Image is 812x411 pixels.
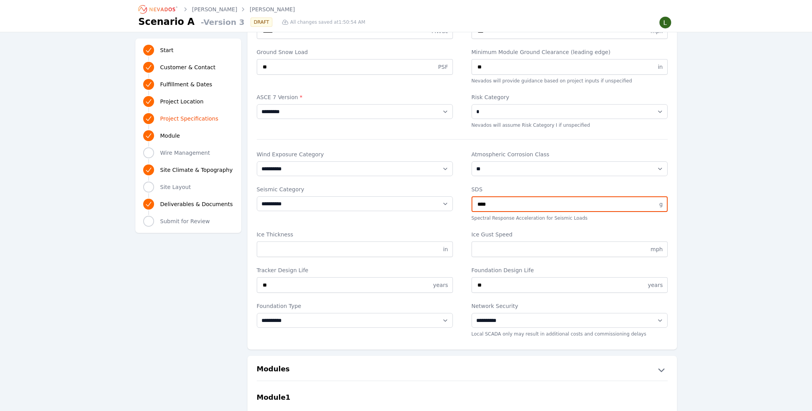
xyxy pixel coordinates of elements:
label: Tracker Design Life [257,266,453,274]
label: Risk Category [472,93,668,101]
span: Submit for Review [160,217,210,225]
span: Start [160,46,174,54]
label: Foundation Design Life [472,266,668,274]
label: Foundation Type [257,302,453,310]
h2: Modules [257,364,290,376]
label: Ice Thickness [257,231,453,238]
span: Site Climate & Topography [160,166,233,174]
nav: Progress [143,43,233,228]
span: Site Layout [160,183,191,191]
label: Network Security [472,302,668,310]
h1: Scenario A [139,16,195,28]
span: Fulfillment & Dates [160,80,212,88]
label: ASCE 7 Version [257,93,453,101]
span: - Version 3 [198,17,244,28]
p: Nevados will assume Risk Category I if unspecified [472,122,668,128]
h3: Module 1 [257,392,291,403]
span: Module [160,132,180,140]
button: Modules [247,364,677,376]
a: [PERSON_NAME] [192,5,237,13]
label: Ice Gust Speed [472,231,668,238]
a: [PERSON_NAME] [250,5,295,13]
label: Ground Snow Load [257,48,453,56]
span: Customer & Contact [160,63,216,71]
p: Local SCADA only may result in additional costs and commissioning delays [472,331,668,337]
nav: Breadcrumb [139,3,295,16]
img: Lamar Washington [659,16,672,29]
label: Wind Exposure Category [257,150,453,158]
label: SDS [472,185,668,193]
div: DRAFT [251,17,272,27]
span: All changes saved at 1:50:54 AM [290,19,365,25]
span: Deliverables & Documents [160,200,233,208]
p: Spectral Response Acceleration for Seismic Loads [472,215,668,221]
span: Project Specifications [160,115,219,122]
span: Wire Management [160,149,210,157]
span: Project Location [160,98,204,105]
p: Nevados will provide guidance based on project inputs if unspecified [472,78,668,84]
label: Seismic Category [257,185,453,193]
label: Atmospheric Corrosion Class [472,150,668,158]
label: Minimum Module Ground Clearance (leading edge) [472,48,668,56]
